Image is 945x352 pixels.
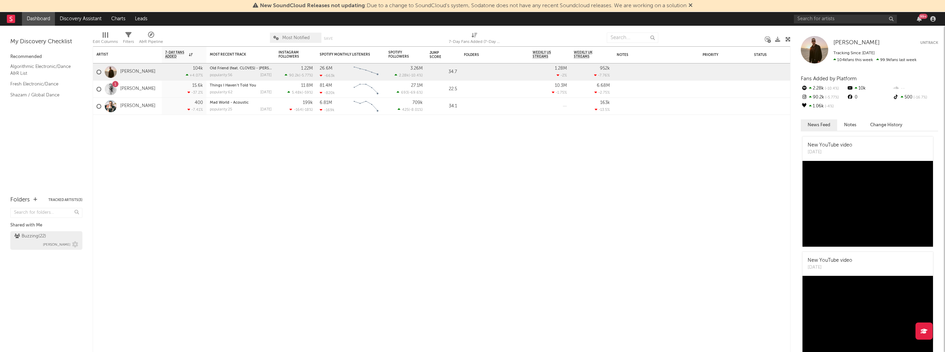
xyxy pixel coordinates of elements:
[430,51,447,59] div: Jump Score
[892,84,938,93] div: --
[833,58,916,62] span: 99.9k fans last week
[10,63,76,77] a: Algorithmic Electronic/Dance A&R List
[824,87,839,91] span: -10.4 %
[833,39,880,46] a: [PERSON_NAME]
[808,257,852,264] div: New YouTube video
[557,73,567,78] div: -2 %
[123,38,134,46] div: Filters
[917,16,922,22] button: 99+
[260,108,272,112] div: [DATE]
[863,119,909,131] button: Change History
[801,93,846,102] div: 90.2k
[210,73,232,77] div: popularity: 56
[846,93,892,102] div: 0
[410,66,423,71] div: 3.26M
[388,50,412,59] div: Spotify Followers
[123,29,134,49] div: Filters
[351,63,382,81] svg: Chart title
[595,107,610,112] div: -13.5 %
[824,105,834,108] span: -4 %
[292,91,302,95] span: 5.48k
[351,98,382,115] svg: Chart title
[402,108,409,112] span: 425
[412,101,423,105] div: 709k
[195,101,203,105] div: 400
[837,119,863,131] button: Notes
[808,264,852,271] div: [DATE]
[139,38,163,46] div: A&R Pipeline
[130,12,152,26] a: Leads
[607,33,658,43] input: Search...
[303,91,312,95] span: -59 %
[187,107,203,112] div: -7.41 %
[120,86,156,92] a: [PERSON_NAME]
[600,66,610,71] div: 952k
[120,69,156,75] a: [PERSON_NAME]
[14,232,46,240] div: Buzzing ( 22 )
[210,91,232,94] div: popularity: 62
[892,93,938,102] div: 500
[801,84,846,93] div: 2.28k
[794,15,897,23] input: Search for artists
[210,52,261,57] div: Most Recent Track
[303,108,312,112] span: -18 %
[555,66,567,71] div: 1.28M
[597,83,610,88] div: 6.68M
[278,50,303,59] div: Instagram Followers
[600,101,610,105] div: 163k
[552,90,567,95] div: -1.75 %
[688,3,693,9] span: Dismiss
[617,53,685,57] div: Notes
[397,90,423,95] div: ( )
[754,53,799,57] div: Status
[801,119,837,131] button: News Feed
[808,149,852,156] div: [DATE]
[801,76,857,81] span: Fans Added by Platform
[43,240,70,249] span: [PERSON_NAME]
[210,101,272,105] div: Mad World - Acoustic
[320,83,332,88] div: 81.4M
[430,68,457,76] div: 34.7
[555,83,567,88] div: 10.3M
[282,36,310,40] span: Most Notified
[301,83,313,88] div: 11.8M
[120,103,156,109] a: [PERSON_NAME]
[410,108,422,112] span: -8.01 %
[464,53,515,57] div: Folders
[93,38,118,46] div: Edit Columns
[320,91,335,95] div: -820k
[320,101,332,105] div: 6.81M
[193,66,203,71] div: 104k
[300,74,312,78] span: -5.77 %
[10,80,76,88] a: Fresh Electronic/Dance
[919,14,927,19] div: 99 +
[320,73,335,78] div: -663k
[320,66,332,71] div: 26.6M
[912,96,927,99] span: -16.7 %
[594,73,610,78] div: -7.76 %
[10,221,82,230] div: Shared with Me
[210,67,301,70] a: Old Friend (feat. CLOVES) - [PERSON_NAME] Remix
[449,38,500,46] div: 7-Day Fans Added (7-Day Fans Added)
[594,90,610,95] div: -2.75 %
[285,73,313,78] div: ( )
[833,51,875,55] span: Tracking Since: [DATE]
[401,91,408,95] span: 693
[703,53,730,57] div: Priority
[808,142,852,149] div: New YouTube video
[449,29,500,49] div: 7-Day Fans Added (7-Day Fans Added)
[395,73,423,78] div: ( )
[210,108,232,112] div: popularity: 25
[260,91,272,94] div: [DATE]
[22,12,55,26] a: Dashboard
[846,84,892,93] div: 10k
[96,52,148,57] div: Artist
[430,102,457,110] div: 34.1
[10,53,82,61] div: Recommended
[139,29,163,49] div: A&R Pipeline
[10,231,82,250] a: Buzzing(22)[PERSON_NAME]
[106,12,130,26] a: Charts
[410,74,422,78] span: -10.4 %
[192,83,203,88] div: 15.6k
